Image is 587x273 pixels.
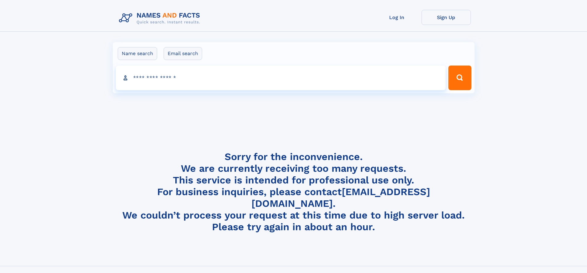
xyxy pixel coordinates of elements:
[422,10,471,25] a: Sign Up
[116,151,471,233] h4: Sorry for the inconvenience. We are currently receiving too many requests. This service is intend...
[118,47,157,60] label: Name search
[116,66,446,90] input: search input
[372,10,422,25] a: Log In
[251,186,430,209] a: [EMAIL_ADDRESS][DOMAIN_NAME]
[116,10,205,26] img: Logo Names and Facts
[448,66,471,90] button: Search Button
[164,47,202,60] label: Email search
